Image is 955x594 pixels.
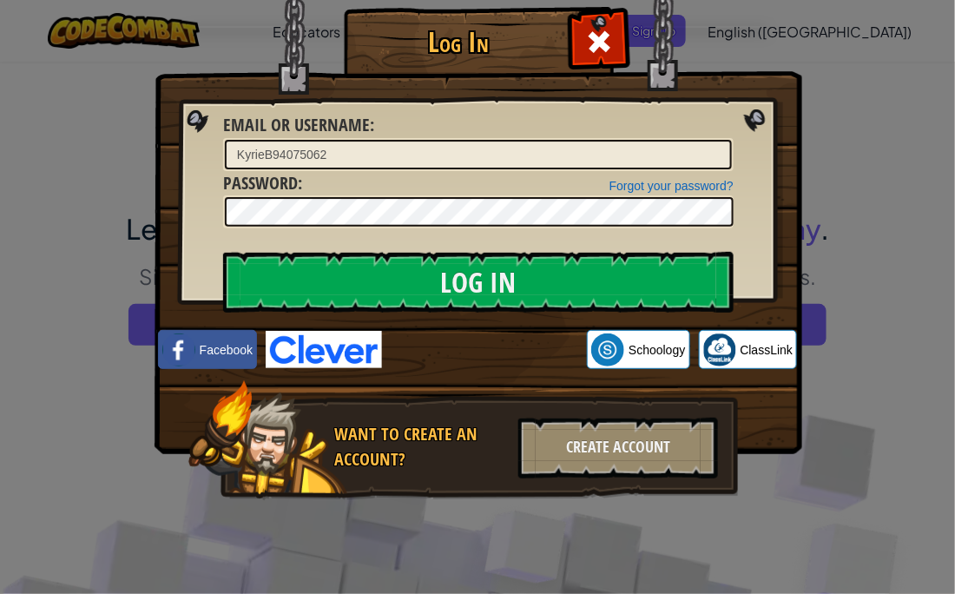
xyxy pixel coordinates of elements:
span: Email or Username [223,113,370,136]
span: Password [223,171,298,195]
div: Want to create an account? [334,422,508,472]
img: clever-logo-blue.png [266,331,382,368]
label: : [223,113,374,138]
label: : [223,171,302,196]
img: classlink-logo-small.png [703,333,736,366]
span: Schoology [629,341,685,359]
a: Forgot your password? [609,179,734,193]
h1: Log In [348,27,570,57]
img: facebook_small.png [162,333,195,366]
img: schoology.png [591,333,624,366]
span: Facebook [200,341,253,359]
span: ClassLink [741,341,794,359]
div: Create Account [518,418,718,478]
input: Log In [223,252,734,313]
iframe: Sign in with Google Button [382,331,587,369]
